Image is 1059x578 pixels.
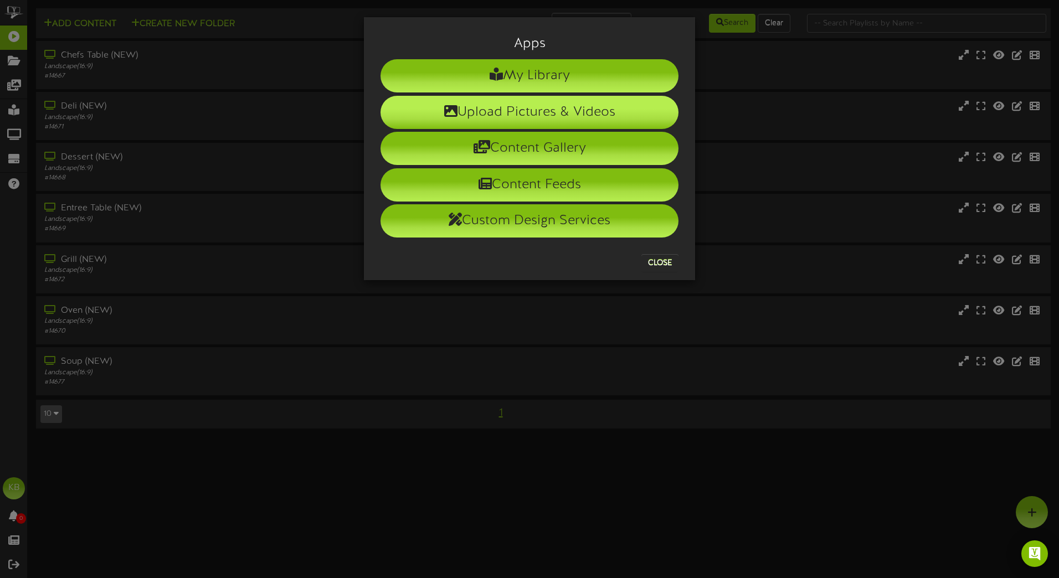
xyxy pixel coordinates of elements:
div: Open Intercom Messenger [1021,540,1048,567]
li: Upload Pictures & Videos [381,96,678,129]
li: My Library [381,59,678,92]
li: Content Gallery [381,132,678,165]
h3: Apps [381,37,678,51]
button: Close [641,254,678,272]
li: Content Feeds [381,168,678,202]
li: Custom Design Services [381,204,678,238]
